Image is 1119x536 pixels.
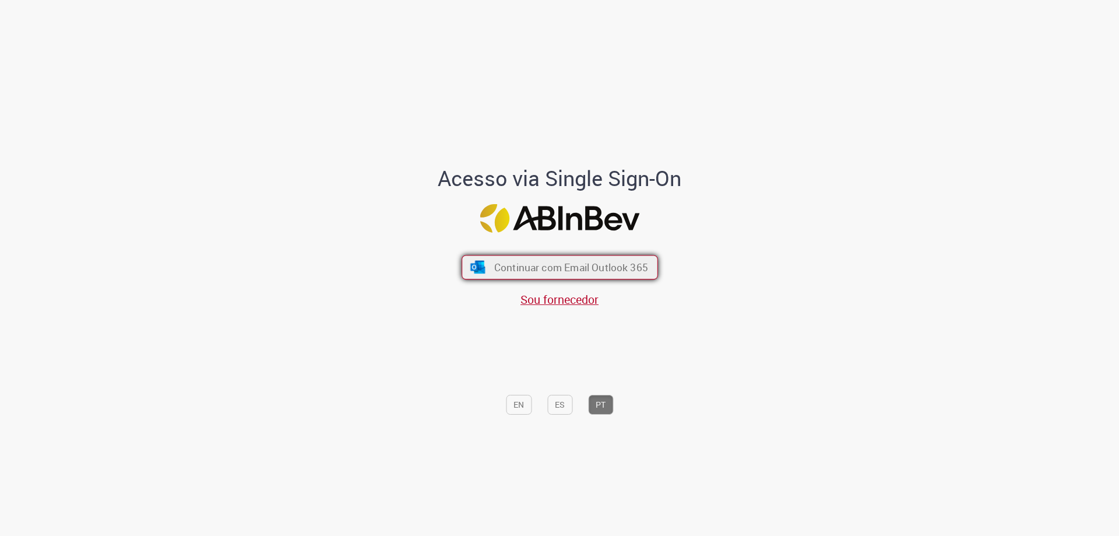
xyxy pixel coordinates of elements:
img: Logo ABInBev [480,204,639,233]
button: ES [547,395,572,415]
img: ícone Azure/Microsoft 360 [469,261,486,274]
button: EN [506,395,532,415]
button: ícone Azure/Microsoft 360 Continuar com Email Outlook 365 [462,255,658,280]
a: Sou fornecedor [520,292,599,307]
span: Continuar com Email Outlook 365 [494,261,648,274]
button: PT [588,395,613,415]
h1: Acesso via Single Sign-On [398,167,722,190]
